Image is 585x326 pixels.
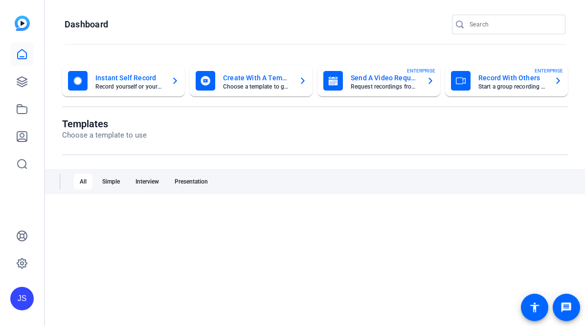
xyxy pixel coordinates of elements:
[478,84,546,90] mat-card-subtitle: Start a group recording session
[407,67,435,74] span: ENTERPRISE
[223,84,291,90] mat-card-subtitle: Choose a template to get started
[190,65,313,96] button: Create With A TemplateChoose a template to get started
[351,72,419,84] mat-card-title: Send A Video Request
[95,72,163,84] mat-card-title: Instant Self Record
[535,67,563,74] span: ENTERPRISE
[169,174,214,189] div: Presentation
[65,19,108,30] h1: Dashboard
[96,174,126,189] div: Simple
[15,16,30,31] img: blue-gradient.svg
[351,84,419,90] mat-card-subtitle: Request recordings from anyone, anywhere
[62,118,147,130] h1: Templates
[478,72,546,84] mat-card-title: Record With Others
[317,65,440,96] button: Send A Video RequestRequest recordings from anyone, anywhereENTERPRISE
[74,174,92,189] div: All
[95,84,163,90] mat-card-subtitle: Record yourself or your screen
[470,19,558,30] input: Search
[62,65,185,96] button: Instant Self RecordRecord yourself or your screen
[561,302,572,313] mat-icon: message
[62,130,147,141] p: Choose a template to use
[445,65,568,96] button: Record With OthersStart a group recording sessionENTERPRISE
[529,302,540,313] mat-icon: accessibility
[223,72,291,84] mat-card-title: Create With A Template
[10,287,34,310] div: JS
[130,174,165,189] div: Interview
